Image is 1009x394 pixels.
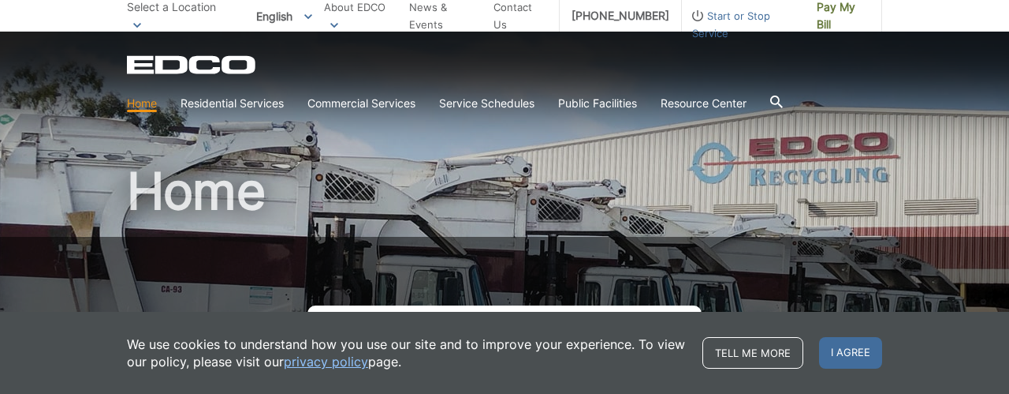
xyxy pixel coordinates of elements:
[819,337,882,369] span: I agree
[661,95,747,112] a: Resource Center
[558,95,637,112] a: Public Facilities
[284,353,368,370] a: privacy policy
[702,337,803,369] a: Tell me more
[127,95,157,112] a: Home
[181,95,284,112] a: Residential Services
[127,55,258,74] a: EDCD logo. Return to the homepage.
[439,95,534,112] a: Service Schedules
[307,95,415,112] a: Commercial Services
[127,336,687,370] p: We use cookies to understand how you use our site and to improve your experience. To view our pol...
[244,3,324,29] span: English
